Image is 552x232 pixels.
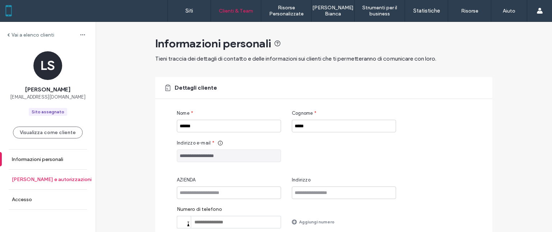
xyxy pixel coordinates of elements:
label: Siti [185,8,193,14]
label: Aggiungi numero [299,216,335,228]
input: Cognome [292,120,396,132]
span: Indirizzo [292,176,310,184]
label: Vai a elenco clienti [11,32,54,38]
label: Aiuto [503,8,515,14]
input: Indirizzo [292,186,396,199]
span: [EMAIL_ADDRESS][DOMAIN_NAME] [10,94,86,101]
button: Visualizza come cliente [13,127,83,138]
span: Indirizzo e-mail [177,139,211,147]
label: Accesso [12,197,32,203]
label: Statistiche [413,8,440,14]
label: [PERSON_NAME] Bianca [312,5,354,17]
span: Cognome [292,110,313,117]
span: Nome [177,110,189,117]
div: Sito assegnato [32,109,64,115]
span: Dettagli cliente [175,84,217,92]
input: Indirizzo e-mail [177,150,281,162]
span: Informazioni personali [155,36,271,51]
label: Strumenti per il business [355,5,405,17]
span: Tieni traccia dei dettagli di contatto e delle informazioni sui clienti che ti permetteranno di c... [155,55,436,62]
input: Nome [177,120,281,132]
label: [PERSON_NAME] e autorizzazioni [12,176,92,183]
label: Informazioni personali [12,156,63,162]
label: Clienti & Team [219,8,253,14]
label: Risorse Personalizzate [261,5,311,17]
input: AZIENDA [177,186,281,199]
label: Risorse [461,8,478,14]
span: AZIENDA [177,176,195,184]
span: [PERSON_NAME] [25,86,70,94]
div: LS [33,51,62,80]
label: Numero di telefono [177,206,281,216]
span: Aiuto [16,5,33,11]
